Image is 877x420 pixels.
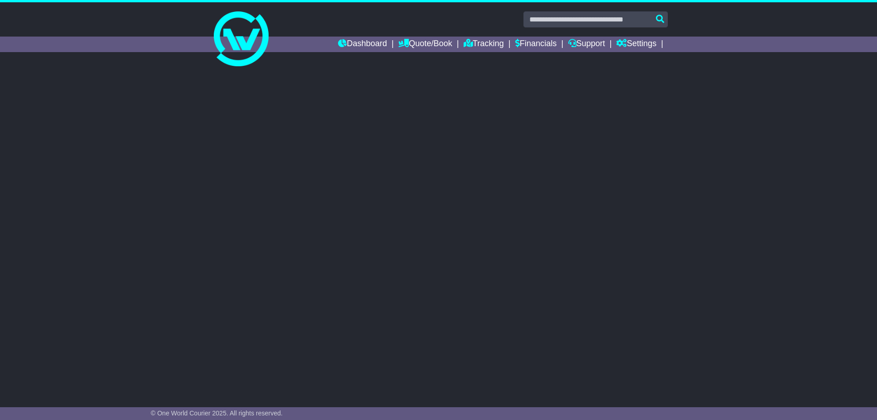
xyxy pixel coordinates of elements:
[398,37,452,52] a: Quote/Book
[151,409,283,417] span: © One World Courier 2025. All rights reserved.
[515,37,557,52] a: Financials
[464,37,504,52] a: Tracking
[338,37,387,52] a: Dashboard
[616,37,656,52] a: Settings
[568,37,605,52] a: Support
